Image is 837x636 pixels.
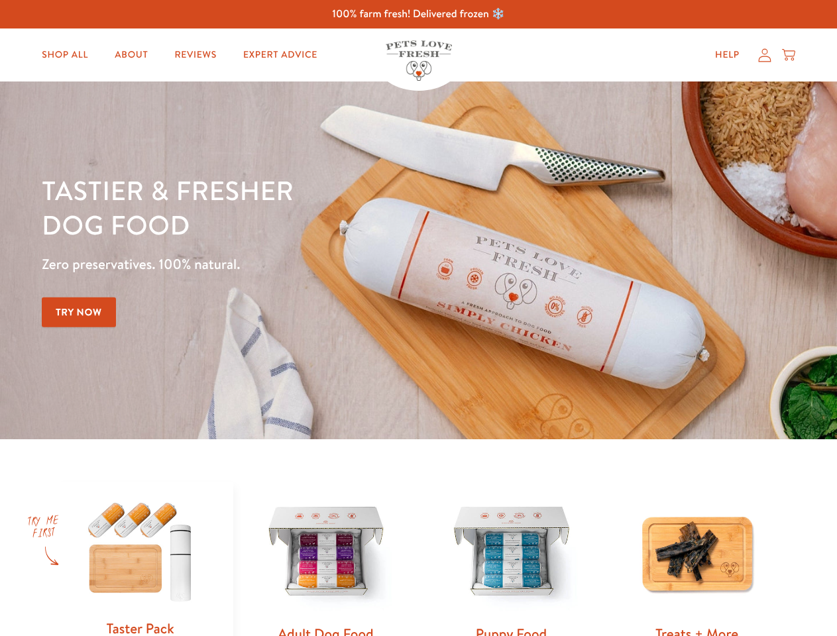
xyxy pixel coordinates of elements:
p: Zero preservatives. 100% natural. [42,252,544,276]
img: Pets Love Fresh [386,40,452,81]
a: About [104,42,158,68]
h1: Tastier & fresher dog food [42,173,544,242]
a: Reviews [164,42,227,68]
a: Help [704,42,750,68]
a: Expert Advice [233,42,328,68]
a: Shop All [31,42,99,68]
a: Try Now [42,297,116,327]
